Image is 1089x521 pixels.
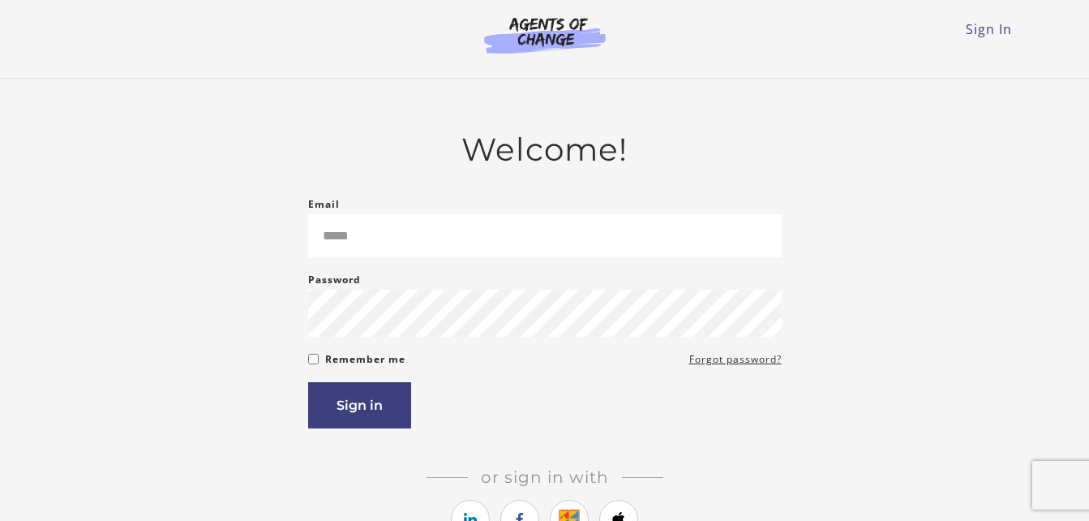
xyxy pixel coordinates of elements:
a: Forgot password? [689,350,782,369]
span: Or sign in with [468,467,622,487]
img: Agents of Change Logo [467,16,623,54]
label: Email [308,195,340,214]
h2: Welcome! [308,131,782,169]
label: Password [308,270,361,290]
button: Sign in [308,382,411,428]
a: Sign In [966,20,1012,38]
label: Remember me [325,350,405,369]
